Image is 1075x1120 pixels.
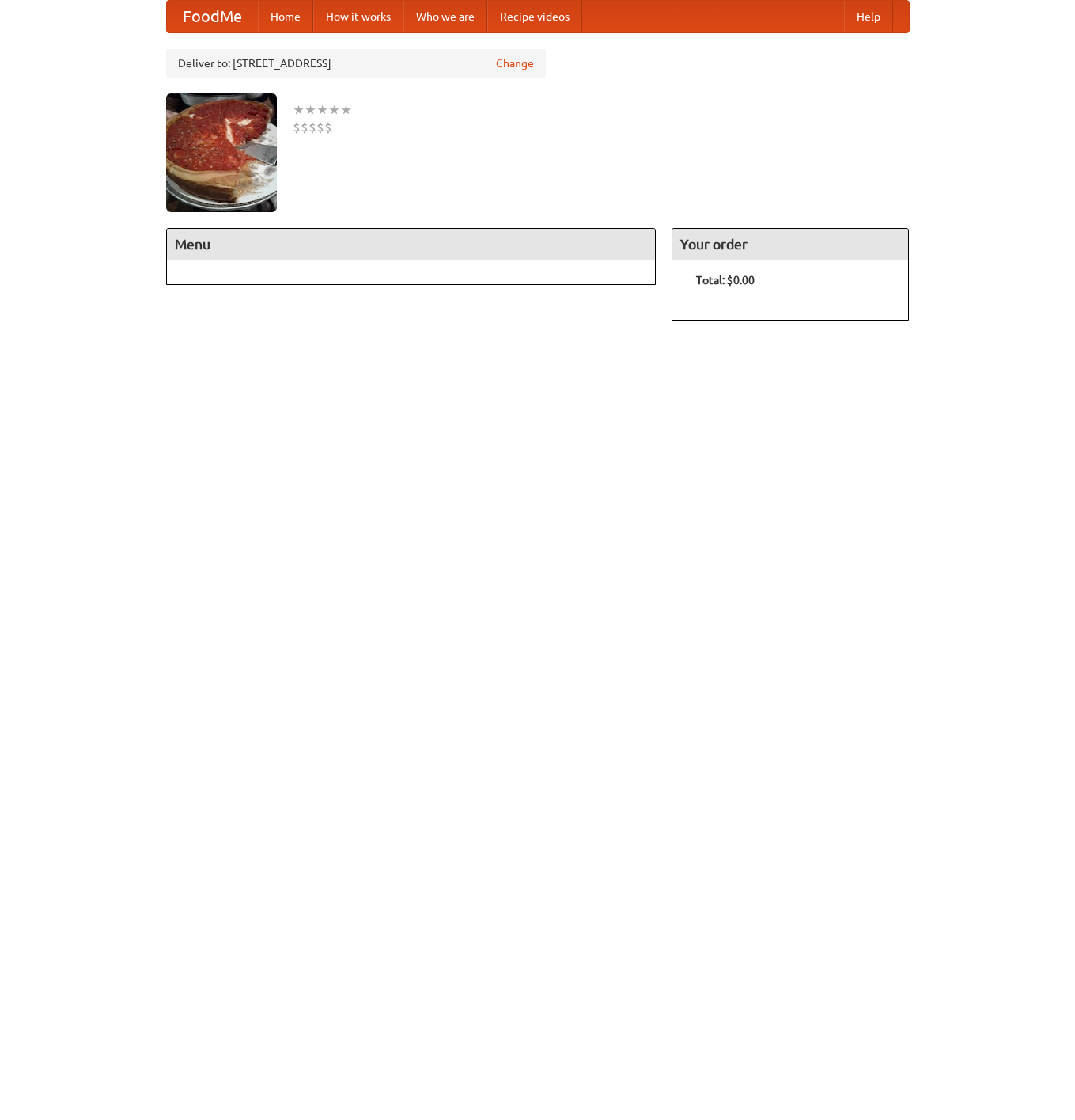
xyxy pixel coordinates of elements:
li: ★ [316,101,328,119]
li: ★ [340,101,352,119]
li: $ [308,119,316,136]
li: $ [301,119,308,136]
a: FoodMe [167,1,258,32]
li: ★ [293,101,305,119]
li: $ [293,119,301,136]
a: Home [258,1,313,32]
li: $ [316,119,324,136]
a: Change [496,55,534,71]
b: Total: $0.00 [696,274,755,287]
h4: Menu [167,229,656,260]
h4: Your order [672,229,908,260]
li: ★ [328,101,340,119]
a: How it works [313,1,403,32]
a: Who we are [403,1,487,32]
div: Deliver to: [STREET_ADDRESS] [166,49,546,78]
a: Recipe videos [487,1,582,32]
a: Help [844,1,893,32]
img: angular.jpg [166,93,277,212]
li: $ [324,119,332,136]
li: ★ [305,101,316,119]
